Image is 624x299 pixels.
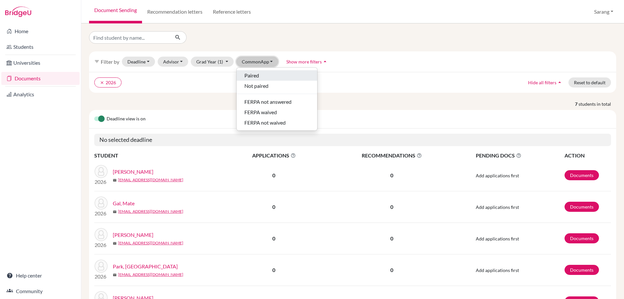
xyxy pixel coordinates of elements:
[244,98,292,106] span: FERPA not answered
[565,233,599,243] a: Documents
[564,151,611,160] th: ACTION
[476,236,519,241] span: Add applications first
[1,269,80,282] a: Help center
[94,134,611,146] h5: No selected deadline
[244,108,277,116] span: FERPA waived
[565,202,599,212] a: Documents
[476,173,519,178] span: Add applications first
[95,197,108,210] img: Gal, Mate
[272,235,275,241] b: 0
[476,204,519,210] span: Add applications first
[237,81,317,91] button: Not paired
[324,203,460,211] p: 0
[100,80,104,85] i: clear
[575,101,578,107] strong: 7
[324,152,460,159] span: RECOMMENDATIONS
[118,272,183,278] a: [EMAIL_ADDRESS][DOMAIN_NAME]
[1,40,80,53] a: Students
[191,57,234,67] button: Grad Year(1)
[476,152,564,159] span: PENDING DOCS
[118,177,183,183] a: [EMAIL_ADDRESS][DOMAIN_NAME]
[237,107,317,117] button: FERPA waived
[272,172,275,178] b: 0
[95,178,108,186] p: 2026
[89,31,170,44] input: Find student by name...
[286,59,322,64] span: Show more filters
[281,57,334,67] button: Show more filtersarrow_drop_up
[578,101,616,107] span: students in total
[113,199,135,207] a: Gal, Mate
[272,267,275,273] b: 0
[95,165,108,178] img: Bukki, Dominik
[236,57,279,67] button: CommonApp
[1,56,80,69] a: Universities
[237,70,317,81] button: Paired
[237,117,317,128] button: FERPA not waived
[244,72,259,79] span: Paired
[218,59,223,64] span: (1)
[225,152,323,159] span: APPLICATIONS
[95,228,108,241] img: Jang, Jihu
[113,178,117,182] span: mail
[113,263,178,270] a: Park, [GEOGRAPHIC_DATA]
[113,241,117,245] span: mail
[272,204,275,210] b: 0
[113,168,153,176] a: [PERSON_NAME]
[244,119,286,127] span: FERPA not waived
[5,7,31,17] img: Bridge-U
[158,57,188,67] button: Advisor
[322,58,328,65] i: arrow_drop_up
[237,97,317,107] button: FERPA not answered
[1,72,80,85] a: Documents
[565,265,599,275] a: Documents
[1,25,80,38] a: Home
[556,79,563,86] i: arrow_drop_up
[1,88,80,101] a: Analytics
[95,210,108,217] p: 2026
[95,260,108,273] img: Park, Sungjin
[94,151,224,160] th: STUDENT
[113,273,117,277] span: mail
[476,267,519,273] span: Add applications first
[324,171,460,179] p: 0
[1,285,80,298] a: Community
[118,209,183,214] a: [EMAIL_ADDRESS][DOMAIN_NAME]
[591,6,616,18] button: Sarang
[236,67,318,131] div: CommonApp
[324,235,460,242] p: 0
[565,170,599,180] a: Documents
[94,59,99,64] i: filter_list
[107,115,146,123] span: Deadline view is on
[118,240,183,246] a: [EMAIL_ADDRESS][DOMAIN_NAME]
[523,77,568,88] button: Hide all filtersarrow_drop_up
[528,80,556,85] span: Hide all filters
[568,77,611,88] button: Reset to default
[94,77,122,88] button: clear2026
[95,241,108,249] p: 2026
[113,210,117,214] span: mail
[122,57,155,67] button: Deadline
[101,59,119,65] span: Filter by
[324,266,460,274] p: 0
[113,231,153,239] a: [PERSON_NAME]
[244,82,268,90] span: Not paired
[95,273,108,280] p: 2026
